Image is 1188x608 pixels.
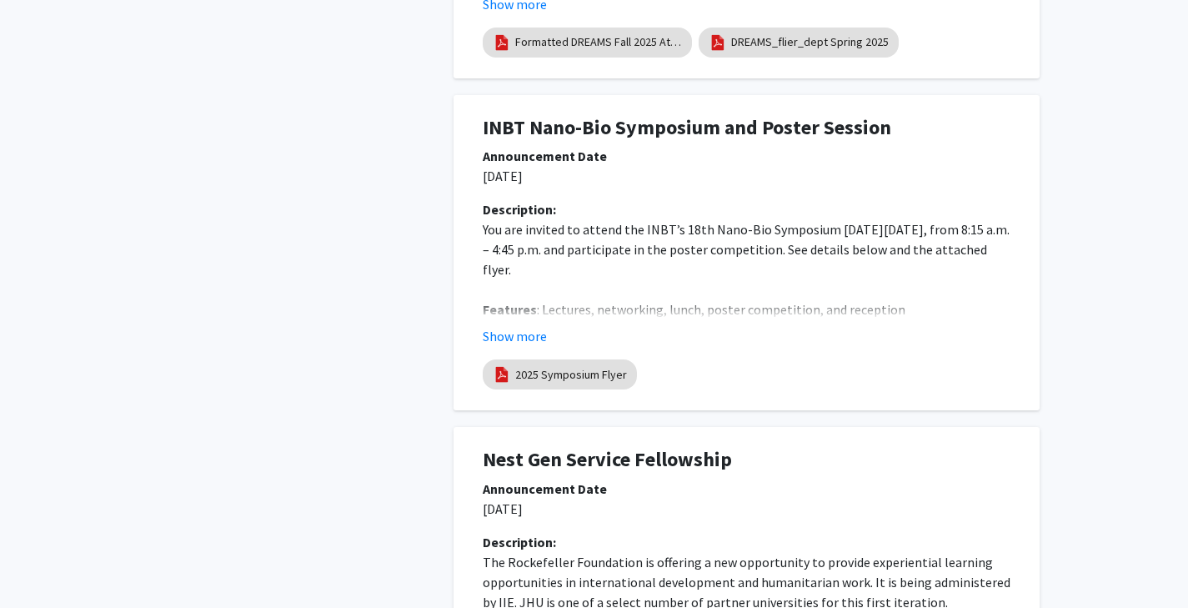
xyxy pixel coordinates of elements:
[483,499,1010,519] p: [DATE]
[483,146,1010,166] div: Announcement Date
[483,116,1010,140] h1: INBT Nano-Bio Symposium and Poster Session
[483,532,1010,552] div: Description:
[483,301,537,318] strong: Features
[493,365,511,384] img: pdf_icon.png
[13,533,71,595] iframe: Chat
[515,366,627,384] a: 2025 Symposium Flyer
[709,33,727,52] img: pdf_icon.png
[483,199,1010,219] div: Description:
[731,33,889,51] a: DREAMS_flier_dept Spring 2025
[483,299,1010,319] p: : Lectures, networking, lunch, poster competition, and reception
[483,479,1010,499] div: Announcement Date
[515,33,682,51] a: Formatted DREAMS Fall 2025 Attend Flyer
[483,166,1010,186] p: [DATE]
[493,33,511,52] img: pdf_icon.png
[483,448,1010,472] h1: Nest Gen Service Fellowship
[483,326,547,346] button: Show more
[483,219,1010,279] p: You are invited to attend the INBT’s 18th Nano-Bio Symposium [DATE][DATE], from 8:15 a.m. – 4:45 ...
